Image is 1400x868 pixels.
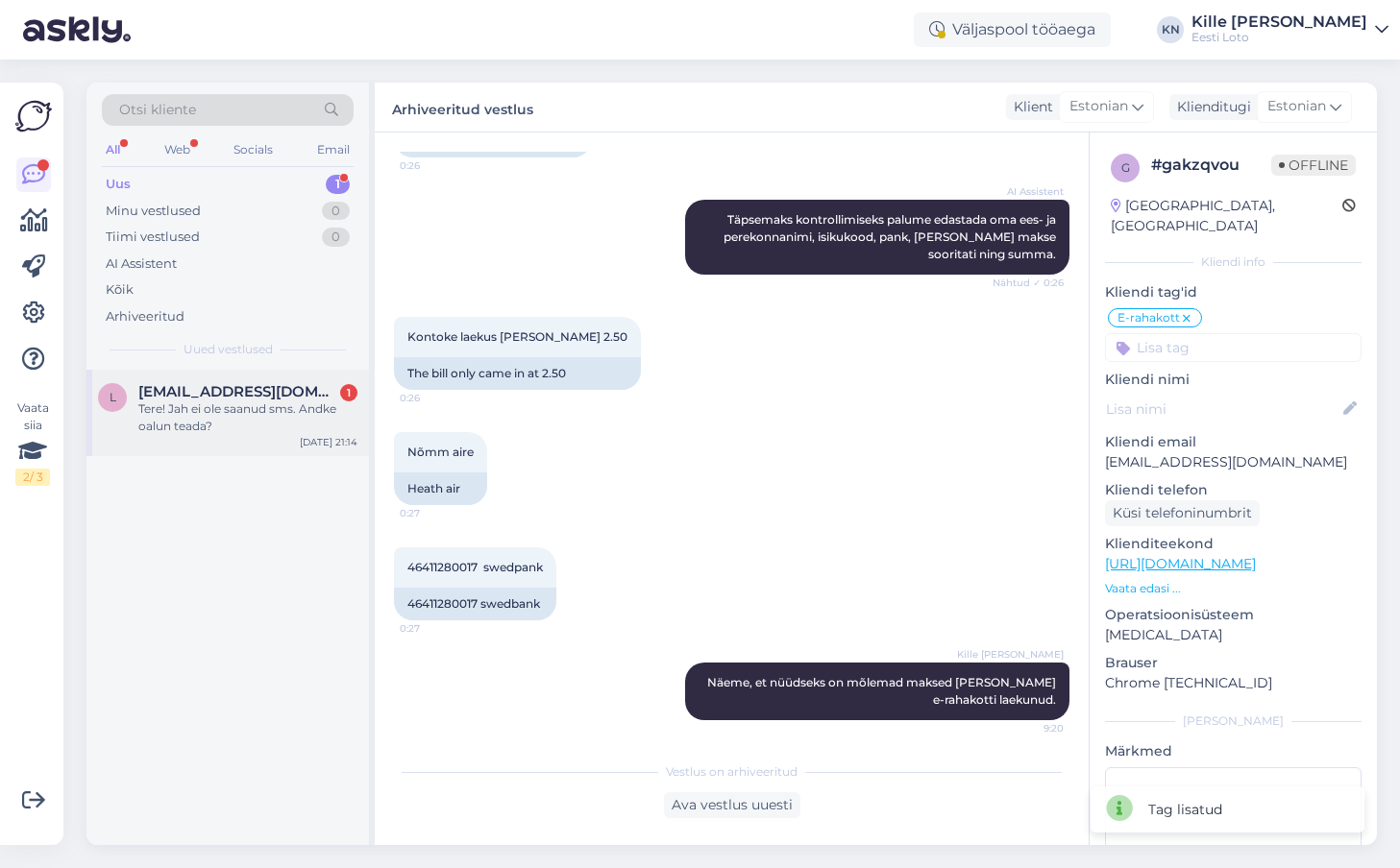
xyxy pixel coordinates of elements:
[110,390,116,404] span: L
[707,675,1059,707] span: Näeme, et nüüdseks on mõlemad maksed [PERSON_NAME] e-rahakotti laekunud.
[400,506,472,520] span: 0:27
[106,175,131,194] div: Uus
[119,100,196,120] span: Otsi kliente
[138,400,357,435] div: Tere! Jah ei ole saanud sms. Andke oalun teada?
[992,721,1064,735] span: 9:20
[914,12,1111,47] div: Väljaspool tööaega
[1105,580,1362,597] p: Vaata edasi ...
[184,341,273,358] span: Uued vestlused
[106,307,184,326] div: Arhiveeritud
[1105,673,1362,693] p: Chrome [TECHNICAL_ID]
[664,792,800,818] div: Ava vestlus uuesti
[230,137,277,162] div: Socials
[1105,432,1362,452] p: Kliendi email
[15,98,52,134] img: Askly Logo
[1191,30,1367,45] div: Eesti Loto
[1105,370,1362,390] p: Kliendi nimi
[1105,712,1362,730] div: [PERSON_NAME]
[394,472,487,505] div: Heath air
[15,399,50,486] div: Vaata siia
[1151,154,1271,177] div: # gakzqvou
[138,383,338,400] span: Liivamagimartin@gmail.com
[1105,333,1362,362] input: Lisa tag
[160,137,194,162] div: Web
[1069,96,1128,117] span: Estonian
[407,445,474,459] span: Nõmm aire
[1105,741,1362,761] p: Märkmed
[326,175,350,194] div: 1
[1105,452,1362,472] p: [EMAIL_ADDRESS][DOMAIN_NAME]
[400,391,472,405] span: 0:26
[1106,398,1339,420] input: Lisa nimi
[392,94,533,120] label: Arhiveeritud vestlus
[1169,97,1251,117] div: Klienditugi
[1271,155,1356,176] span: Offline
[1105,282,1362,302] p: Kliendi tag'id
[1105,555,1256,572] a: [URL][DOMAIN_NAME]
[1006,97,1053,117] div: Klient
[957,647,1064,662] span: Kille [PERSON_NAME]
[340,384,357,401] div: 1
[394,357,641,390] div: The bill only came in at 2.50
[322,202,350,221] div: 0
[1191,14,1388,45] a: Kille [PERSON_NAME]Eesti Loto
[394,588,556,620] div: 46411280017 swedbank
[407,560,543,574] span: 46411280017 swedpank
[102,137,124,162] div: All
[1121,160,1130,175] span: g
[1105,253,1362,271] div: Kliendi info
[1148,800,1222,820] div: Tag lisatud
[992,184,1064,199] span: AI Assistent
[1105,653,1362,673] p: Brauser
[106,254,177,274] div: AI Assistent
[724,212,1059,261] span: Täpsemaks kontrollimiseks palume edastada oma ees- ja perekonnanimi, isikukood, pank, [PERSON_NAM...
[1105,480,1362,500] p: Kliendi telefon
[1191,14,1367,30] div: Kille [PERSON_NAME]
[400,621,472,636] span: 0:27
[992,276,1064,290] span: Nähtud ✓ 0:26
[666,763,798,781] span: Vestlus on arhiveeritud
[1157,16,1184,43] div: KN
[1111,196,1342,236] div: [GEOGRAPHIC_DATA], [GEOGRAPHIC_DATA]
[1267,96,1326,117] span: Estonian
[106,280,134,300] div: Kõik
[15,469,50,486] div: 2 / 3
[1105,534,1362,554] p: Klienditeekond
[106,228,200,247] div: Tiimi vestlused
[300,435,357,449] div: [DATE] 21:14
[400,158,472,173] span: 0:26
[322,228,350,247] div: 0
[313,137,354,162] div: Email
[407,329,627,344] span: Kontoke laekus [PERSON_NAME] 2.50
[1105,605,1362,625] p: Operatsioonisüsteem
[1105,625,1362,645] p: [MEDICAL_DATA]
[1105,500,1260,526] div: Küsi telefoninumbrit
[1118,312,1180,324] span: E-rahakott
[106,202,201,221] div: Minu vestlused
